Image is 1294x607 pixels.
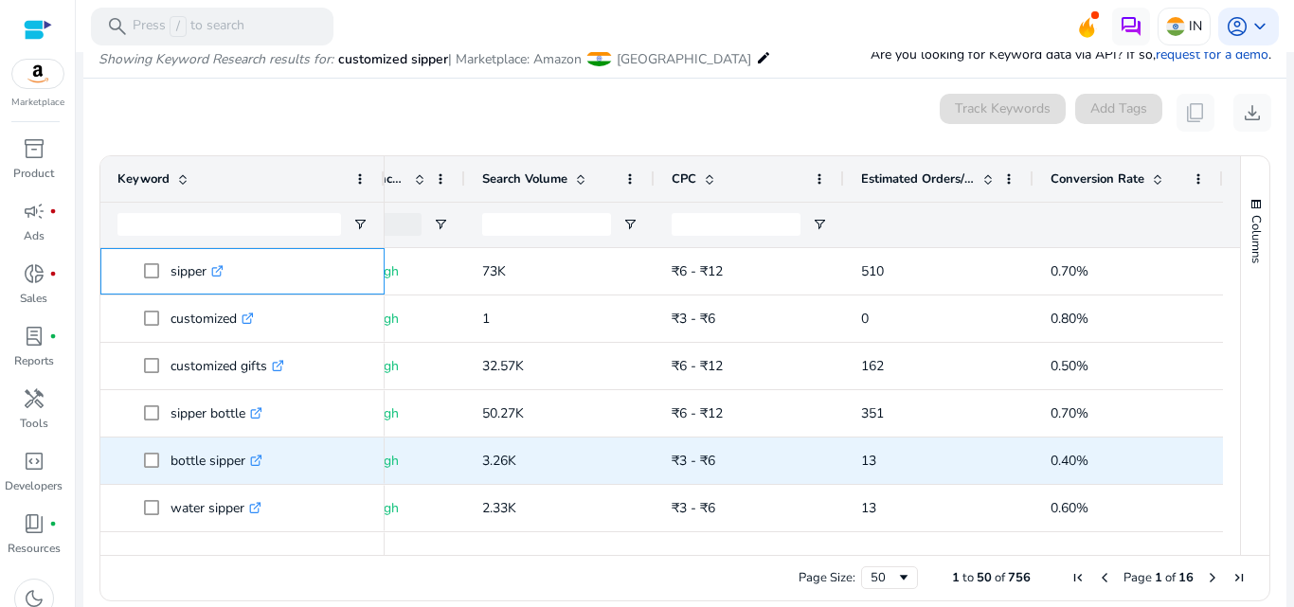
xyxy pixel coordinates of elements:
div: 50 [871,569,896,586]
span: 16 [1178,569,1194,586]
span: | Marketplace: Amazon [448,50,582,68]
p: sipper bottle [171,394,262,433]
p: customized gifts [171,347,284,385]
span: 1 [952,569,960,586]
span: of [995,569,1005,586]
span: 162 [861,357,884,375]
p: coffee sipper [171,536,263,575]
mat-icon: edit [756,46,771,69]
span: donut_small [23,262,45,285]
input: Keyword Filter Input [117,213,341,236]
p: water sipper [171,489,261,527]
span: to [962,569,974,586]
p: customized [171,299,254,338]
p: Press to search [133,16,244,37]
span: ₹6 - ₹12 [672,404,723,422]
div: Last Page [1231,570,1247,585]
span: 756 [1008,569,1031,586]
div: Previous Page [1097,570,1112,585]
span: ₹6 - ₹12 [672,262,723,280]
span: Conversion Rate [1051,170,1144,187]
input: CPC Filter Input [672,213,800,236]
p: Marketplace [11,96,64,110]
span: book_4 [23,512,45,535]
button: Open Filter Menu [352,217,368,232]
span: 73K [482,262,506,280]
img: amazon.svg [12,60,63,88]
span: ₹6 - ₹12 [672,357,723,375]
p: Very High [340,536,448,575]
span: 50 [977,569,992,586]
p: Very High [340,347,448,385]
img: in.svg [1166,17,1185,36]
i: Showing Keyword Research results for: [99,50,333,68]
span: Keyword [117,170,170,187]
span: 0.80% [1051,310,1088,328]
p: IN [1189,9,1202,43]
span: fiber_manual_record [49,207,57,215]
span: download [1241,101,1264,124]
span: fiber_manual_record [49,520,57,527]
span: 32.57K [482,357,524,375]
span: fiber_manual_record [49,270,57,277]
span: customized sipper [338,50,448,68]
span: ₹3 - ₹6 [672,310,715,328]
p: Very High [340,299,448,338]
span: code_blocks [23,450,45,473]
button: download [1233,94,1271,132]
p: Very High [340,252,448,291]
p: sipper [171,252,224,291]
span: of [1165,569,1176,586]
p: Resources [8,540,61,557]
span: 0.40% [1051,452,1088,470]
span: keyboard_arrow_down [1249,15,1271,38]
span: 50.27K [482,404,524,422]
button: Open Filter Menu [812,217,827,232]
span: 0.50% [1051,357,1088,375]
div: Page Size [861,566,918,589]
p: Product [13,165,54,182]
span: 1 [1155,569,1162,586]
span: ₹3 - ₹6 [672,499,715,517]
p: Ads [24,227,45,244]
span: 2.33K [482,499,516,517]
span: Page [1123,569,1152,586]
button: Open Filter Menu [433,217,448,232]
span: ₹3 - ₹6 [672,452,715,470]
span: / [170,16,187,37]
span: Estimated Orders/Month [861,170,975,187]
span: lab_profile [23,325,45,348]
p: Developers [5,477,63,494]
span: 351 [861,404,884,422]
span: 3.26K [482,452,516,470]
button: Open Filter Menu [622,217,638,232]
span: Columns [1248,215,1265,263]
span: account_circle [1226,15,1249,38]
p: Tools [20,415,48,432]
input: Search Volume Filter Input [482,213,611,236]
div: First Page [1070,570,1086,585]
p: Reports [14,352,54,369]
p: Sales [20,290,47,307]
span: handyman [23,387,45,410]
span: 0 [861,310,869,328]
p: Very High [340,394,448,433]
span: search [106,15,129,38]
span: 13 [861,452,876,470]
div: Next Page [1205,570,1220,585]
span: CPC [672,170,696,187]
span: 0.60% [1051,499,1088,517]
p: Very High [340,441,448,480]
span: Search Volume [482,170,567,187]
div: Page Size: [799,569,855,586]
span: 510 [861,262,884,280]
span: 1 [482,310,490,328]
span: [GEOGRAPHIC_DATA] [617,50,751,68]
span: fiber_manual_record [49,332,57,340]
span: campaign [23,200,45,223]
span: inventory_2 [23,137,45,160]
p: Very High [340,489,448,527]
span: 0.70% [1051,262,1088,280]
p: bottle sipper [171,441,262,480]
span: 13 [861,499,876,517]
